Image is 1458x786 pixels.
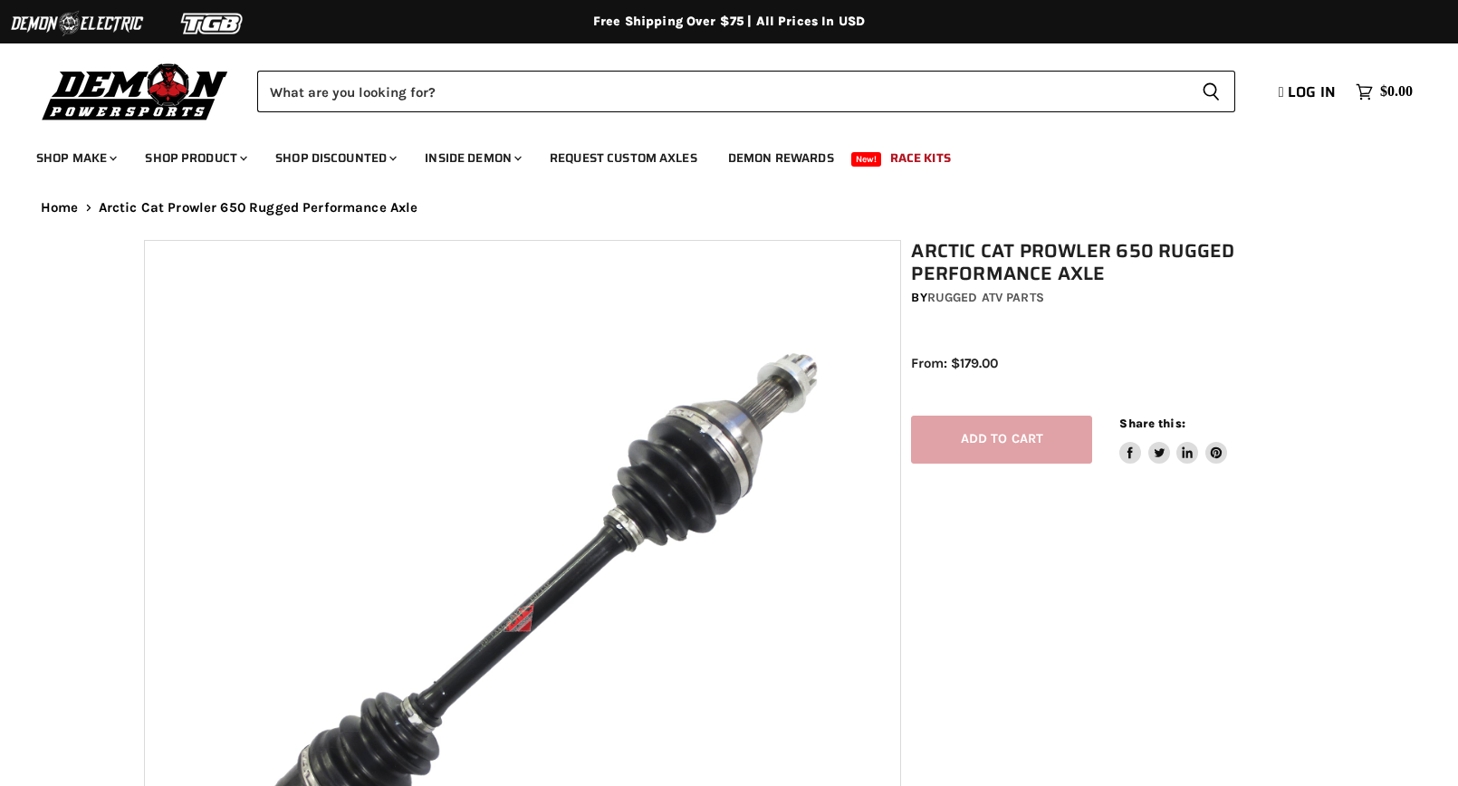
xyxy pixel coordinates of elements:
[23,139,128,177] a: Shop Make
[1288,81,1336,103] span: Log in
[5,14,1453,30] div: Free Shipping Over $75 | All Prices In USD
[5,200,1453,216] nav: Breadcrumbs
[257,71,1235,112] form: Product
[715,139,848,177] a: Demon Rewards
[851,152,882,167] span: New!
[257,71,1187,112] input: Search
[911,288,1324,308] div: by
[145,6,281,41] img: TGB Logo 2
[262,139,408,177] a: Shop Discounted
[911,355,998,371] span: From: $179.00
[23,132,1408,177] ul: Main menu
[9,6,145,41] img: Demon Electric Logo 2
[911,240,1324,285] h1: Arctic Cat Prowler 650 Rugged Performance Axle
[36,59,235,123] img: Demon Powersports
[99,200,418,216] span: Arctic Cat Prowler 650 Rugged Performance Axle
[877,139,964,177] a: Race Kits
[1347,79,1422,105] a: $0.00
[411,139,532,177] a: Inside Demon
[1119,417,1185,430] span: Share this:
[41,200,79,216] a: Home
[1187,71,1235,112] button: Search
[1380,83,1413,101] span: $0.00
[1271,84,1347,101] a: Log in
[131,139,258,177] a: Shop Product
[536,139,711,177] a: Request Custom Axles
[1119,416,1227,464] aside: Share this:
[927,290,1044,305] a: Rugged ATV Parts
